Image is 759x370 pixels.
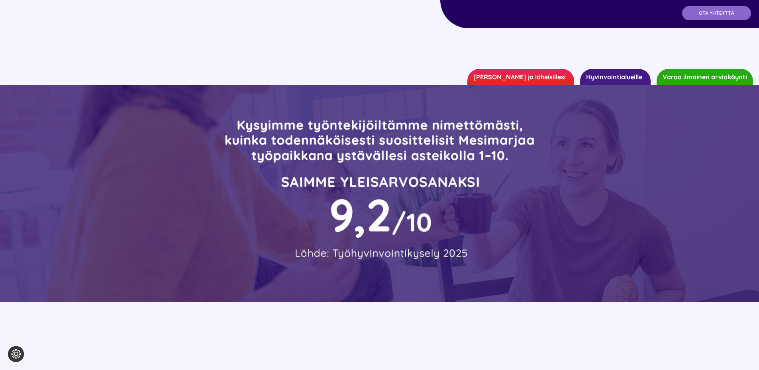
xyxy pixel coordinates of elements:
[8,346,24,362] button: Evästeasetukset
[657,69,753,85] a: Varaa ilmainen arviokäynti
[682,6,751,20] a: OTA YHTEYTTÄ
[580,69,651,85] a: Hyvinvointialueille
[467,69,574,85] a: [PERSON_NAME] ja läheisillesi
[699,10,734,16] span: OTA YHTEYTTÄ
